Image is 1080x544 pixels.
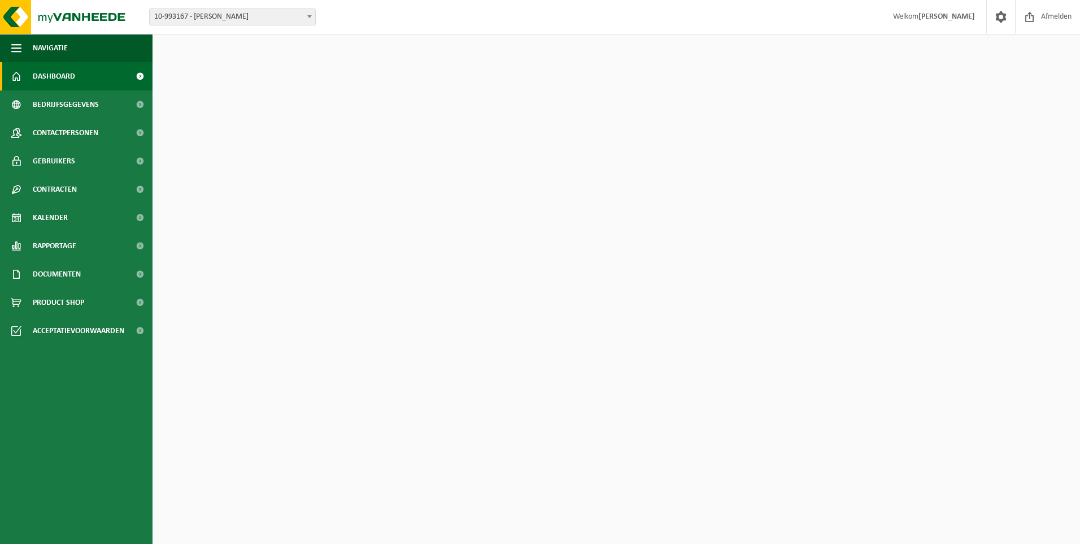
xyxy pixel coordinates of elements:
[33,288,84,317] span: Product Shop
[33,62,75,90] span: Dashboard
[33,232,76,260] span: Rapportage
[33,34,68,62] span: Navigatie
[33,175,77,204] span: Contracten
[33,119,98,147] span: Contactpersonen
[149,8,316,25] span: 10-993167 - ROMBOUTS GUY - WUUSTWEZEL
[33,90,99,119] span: Bedrijfsgegevens
[150,9,315,25] span: 10-993167 - ROMBOUTS GUY - WUUSTWEZEL
[33,260,81,288] span: Documenten
[918,12,975,21] strong: [PERSON_NAME]
[33,147,75,175] span: Gebruikers
[33,317,124,345] span: Acceptatievoorwaarden
[33,204,68,232] span: Kalender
